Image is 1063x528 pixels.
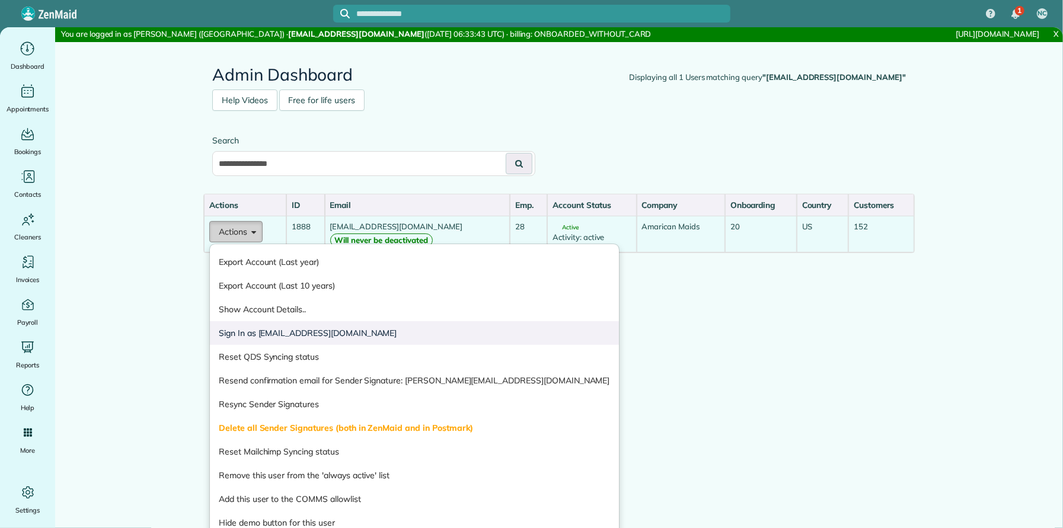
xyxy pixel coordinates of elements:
[14,146,42,158] span: Bookings
[16,274,40,286] span: Invoices
[5,483,50,516] a: Settings
[330,199,505,211] div: Email
[210,250,619,274] a: Export Account (Last year)
[854,199,909,211] div: Customers
[21,402,35,414] span: Help
[209,199,281,211] div: Actions
[553,232,631,243] div: Activity: active
[17,316,39,328] span: Payroll
[5,338,50,371] a: Reports
[642,199,720,211] div: Company
[7,103,49,115] span: Appointments
[797,216,849,252] td: US
[14,188,41,200] span: Contacts
[553,199,631,211] div: Account Status
[210,487,619,511] a: Add this user to the COMMS allowlist
[288,29,424,39] strong: [EMAIL_ADDRESS][DOMAIN_NAME]
[16,359,40,371] span: Reports
[762,72,906,82] strong: "[EMAIL_ADDRESS][DOMAIN_NAME]"
[802,199,844,211] div: Country
[1038,9,1047,18] span: NC
[212,89,277,111] a: Help Videos
[15,504,40,516] span: Settings
[210,440,619,463] a: Reset Mailchimp Syncing status
[210,321,619,345] a: Sign In as [EMAIL_ADDRESS][DOMAIN_NAME]
[20,444,35,456] span: More
[210,392,619,416] a: Resync Sender Signatures
[637,216,725,252] td: Amarican Maids
[212,135,535,146] label: Search
[5,380,50,414] a: Help
[515,199,542,211] div: Emp.
[5,39,50,72] a: Dashboard
[55,27,713,42] div: You are logged in as [PERSON_NAME] ([GEOGRAPHIC_DATA]) · ([DATE] 06:33:43 UTC) · billing: ONBOARD...
[5,167,50,200] a: Contacts
[210,369,619,392] a: Resend confirmation email for Sender Signature: [PERSON_NAME][EMAIL_ADDRESS][DOMAIN_NAME]
[210,274,619,297] a: Export Account (Last 10 years)
[1003,1,1028,27] div: 1 unread notifications
[330,233,433,247] strong: Will never be deactivated
[11,60,44,72] span: Dashboard
[1017,6,1021,15] span: 1
[212,66,906,84] h2: Admin Dashboard
[210,416,619,440] a: Delete all Sender Signatures (both in ZenMaid and in Postmark)
[286,216,324,252] td: 1888
[210,345,619,369] a: Reset QDS Syncing status
[210,463,619,487] a: Remove this user from the 'always active' list
[630,72,906,84] div: Displaying all 1 Users matching query
[325,216,510,252] td: [EMAIL_ADDRESS][DOMAIN_NAME]
[553,225,579,231] span: Active
[5,295,50,328] a: Payroll
[5,252,50,286] a: Invoices
[5,210,50,243] a: Cleaners
[1049,27,1063,41] a: X
[956,29,1039,39] a: [URL][DOMAIN_NAME]
[209,221,263,242] button: Actions
[730,199,791,211] div: Onboarding
[510,216,547,252] td: 28
[5,82,50,115] a: Appointments
[14,231,41,243] span: Cleaners
[5,124,50,158] a: Bookings
[210,297,619,321] a: Show Account Details..
[340,9,350,18] svg: Focus search
[848,216,914,252] td: 152
[279,89,365,111] a: Free for life users
[333,9,350,18] button: Focus search
[292,199,319,211] div: ID
[725,216,797,252] td: 20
